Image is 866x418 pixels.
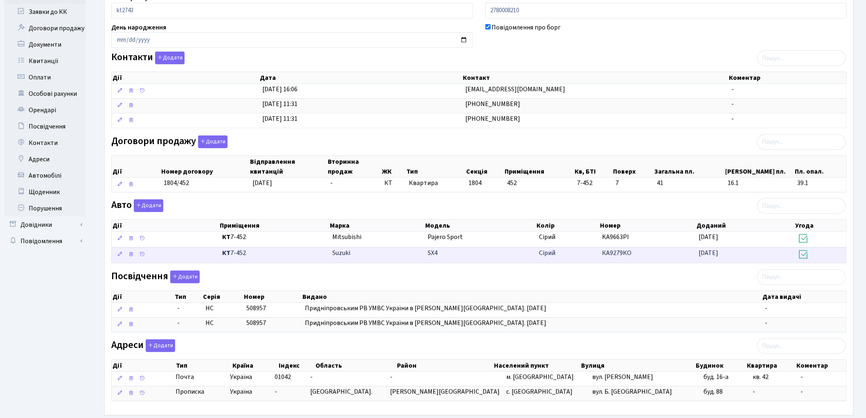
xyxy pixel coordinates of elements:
label: Адреси [111,339,175,352]
span: Почта [176,373,194,382]
span: 508957 [246,304,266,313]
span: 7 [616,178,650,188]
span: вул. Б. [GEOGRAPHIC_DATA] [592,387,672,396]
span: 41 [657,178,721,188]
a: Повідомлення [4,233,86,249]
span: КА9279КО [602,249,632,258]
th: Номер [243,291,302,303]
th: Номер договору [160,156,249,177]
span: НС [206,319,214,328]
span: 1804/452 [164,178,189,188]
label: Договори продажу [111,136,228,148]
th: Поверх [613,156,654,177]
a: Додати [132,198,163,212]
th: Тип [406,156,465,177]
th: Доданий [696,220,795,231]
b: КТ [222,249,230,258]
span: вул. [PERSON_NAME] [592,373,653,382]
th: Пл. опал. [794,156,846,177]
span: Україна [230,373,268,382]
th: Коментар [728,72,847,84]
th: Тип [174,291,202,303]
a: Договори продажу [4,20,86,36]
span: буд. 88 [704,387,723,396]
a: Посвідчення [4,118,86,135]
th: Тип [175,360,232,371]
th: Секція [465,156,504,177]
span: 1804 [469,178,482,188]
button: Авто [134,199,163,212]
a: Автомобілі [4,167,86,184]
span: - [275,387,277,396]
span: НС [206,304,214,313]
th: Коментар [796,360,846,371]
input: Пошук... [757,338,846,354]
span: 39.1 [797,178,843,188]
th: Вулиця [581,360,695,371]
input: Пошук... [757,269,846,285]
span: Сірий [539,233,555,242]
span: 7-452 [577,178,609,188]
a: Документи [4,36,86,53]
a: Орендарі [4,102,86,118]
button: Посвідчення [170,271,200,283]
th: Контакт [462,72,728,84]
span: 7-452 [222,249,326,258]
span: [DATE] 11:31 [263,114,298,123]
a: Порушення [4,200,86,217]
span: кв. 42 [753,373,769,382]
a: Заявки до КК [4,4,86,20]
span: КТ [384,178,402,188]
span: [PERSON_NAME][GEOGRAPHIC_DATA] [390,387,500,396]
th: Дії [112,156,160,177]
th: Кв, БТІ [574,156,613,177]
span: - [801,373,803,382]
span: 01042 [275,373,291,382]
th: Дії [112,220,219,231]
th: Серія [203,291,243,303]
span: - [731,85,734,94]
span: Прописка [176,387,204,397]
span: [DATE] [699,249,719,258]
span: Квартира [409,178,462,188]
span: м. [GEOGRAPHIC_DATA] [506,373,574,382]
th: Видано [302,291,762,303]
th: ЖК [381,156,406,177]
th: Угода [795,220,847,231]
span: [DATE] 11:31 [263,99,298,108]
th: Приміщення [219,220,329,231]
th: Дата видачі [762,291,847,303]
th: Колір [536,220,600,231]
button: Контакти [155,52,185,64]
th: Район [396,360,494,371]
a: Додати [196,134,228,148]
input: Пошук... [757,50,846,66]
span: - [310,373,313,382]
th: Марка [329,220,424,231]
span: [DATE] [253,178,272,188]
span: 16.1 [728,178,791,188]
span: - [765,304,767,313]
span: [EMAIL_ADDRESS][DOMAIN_NAME] [465,85,565,94]
span: - [801,387,803,396]
a: Оплати [4,69,86,86]
span: Придніпровським РВ УМВС України в [PERSON_NAME][GEOGRAPHIC_DATA]. [DATE] [305,304,546,313]
a: Квитанції [4,53,86,69]
th: Номер [599,220,696,231]
span: Pajero Sport [428,233,463,242]
span: KA9663PI [602,233,629,242]
span: Сірий [539,249,555,258]
th: Приміщення [504,156,574,177]
span: Mitsubishi [332,233,361,242]
label: День народження [111,23,166,32]
a: Довідники [4,217,86,233]
span: SX4 [428,249,438,258]
th: Загальна пл. [654,156,725,177]
th: Відправлення квитанцій [249,156,327,177]
span: 452 [507,178,517,188]
span: - [765,319,767,328]
th: Будинок [695,360,746,371]
a: Додати [153,50,185,65]
span: - [177,304,199,313]
span: [DATE] 16:06 [263,85,298,94]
